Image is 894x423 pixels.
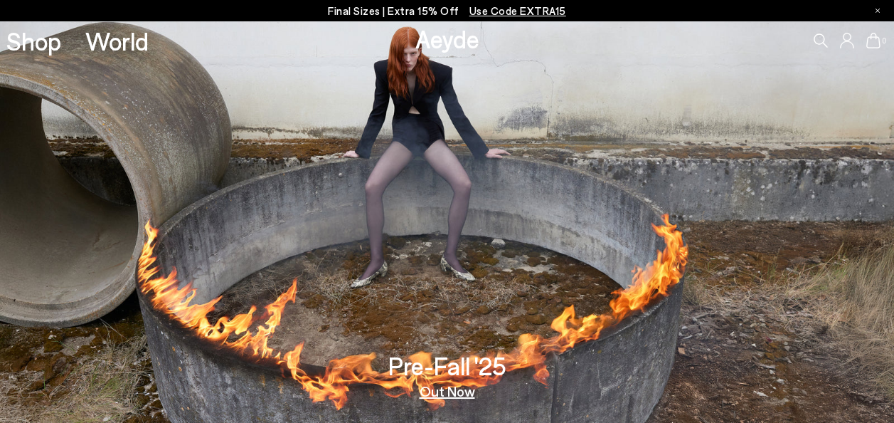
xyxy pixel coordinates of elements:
[6,28,61,53] a: Shop
[469,4,566,17] span: Navigate to /collections/ss25-final-sizes
[420,384,475,398] a: Out Now
[328,2,566,20] p: Final Sizes | Extra 15% Off
[415,23,479,53] a: Aeyde
[388,353,506,378] h3: Pre-Fall '25
[866,33,880,48] a: 0
[85,28,149,53] a: World
[880,37,888,45] span: 0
